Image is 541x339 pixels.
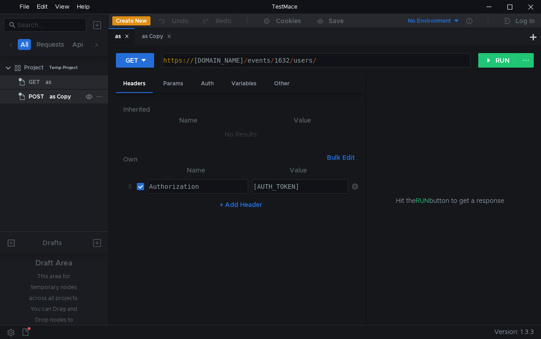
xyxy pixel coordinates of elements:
div: GET [125,55,138,65]
div: as [45,75,51,89]
div: Params [156,75,190,92]
div: Variables [224,75,264,92]
button: RUN [478,53,519,68]
button: Requests [34,39,67,50]
div: Drafts [43,237,62,248]
th: Name [144,165,248,176]
button: Api [70,39,86,50]
h6: Own [123,154,324,165]
div: Auth [194,75,221,92]
span: GET [29,75,40,89]
div: Cookies [276,15,301,26]
h6: Inherited [123,104,359,115]
th: Value [248,165,349,176]
button: GET [116,53,154,68]
nz-embed-empty: No Results [225,130,257,138]
div: Save [329,18,344,24]
div: Undo [172,15,189,26]
button: Bulk Edit [323,152,358,163]
div: No Environment [408,17,451,25]
th: Value [246,115,358,126]
div: Headers [116,75,153,93]
th: Name [130,115,246,126]
div: Other [267,75,297,92]
button: All [18,39,31,50]
span: Hit the button to get a response [396,196,504,206]
button: Redo [195,14,238,28]
div: Redo [215,15,231,26]
span: Version: 1.3.3 [494,325,534,339]
input: Search... [17,20,81,30]
div: Log In [516,15,535,26]
button: Scripts [89,39,116,50]
button: Create New [112,16,150,25]
div: as Copy [50,90,71,103]
div: Temp Project [49,61,78,74]
span: POST [29,90,44,103]
div: as [115,32,129,41]
span: RUN [416,197,429,205]
button: + Add Header [216,199,266,210]
button: No Environment [397,14,460,28]
div: Project [24,61,44,74]
button: Undo [150,14,195,28]
div: as Copy [142,32,171,41]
